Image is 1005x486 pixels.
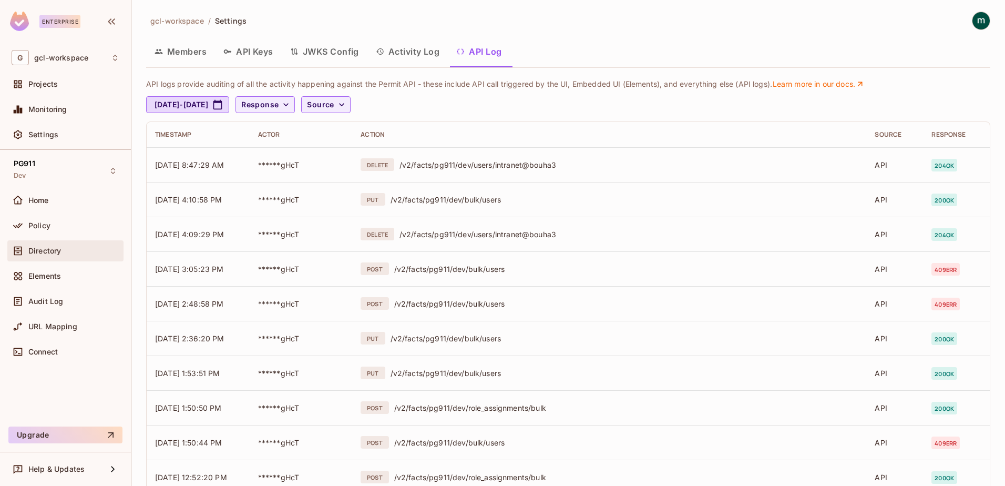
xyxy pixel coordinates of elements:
span: Settings [28,130,58,139]
span: Elements [28,272,61,280]
img: mathieu h [972,12,990,29]
button: Activity Log [367,38,448,65]
button: JWKS Config [282,38,367,65]
span: 200 ok [931,471,957,484]
div: /v2/facts/pg911/dev/users/intranet@bouha3 [399,229,858,239]
div: PUT [361,193,385,206]
td: API [866,321,923,356]
td: API [866,286,923,321]
span: Settings [215,16,247,26]
span: Projects [28,80,58,88]
div: POST [361,471,388,483]
div: DELETE [361,228,394,240]
span: [DATE] 12:52:20 PM [155,473,227,482]
div: /v2/facts/pg911/dev/role_assignments/bulk [394,472,858,482]
span: [DATE] 4:10:58 PM [155,195,222,204]
div: PUT [361,332,385,345]
div: /v2/facts/pg911/dev/users/intranet@bouha3 [399,160,858,170]
img: SReyMgAAAABJRU5ErkJggg== [10,12,29,31]
span: 200 ok [931,402,957,414]
span: gcl-workspace [150,16,204,26]
div: /v2/facts/pg911/dev/role_assignments/bulk [394,403,858,413]
span: URL Mapping [28,322,77,331]
div: Enterprise [39,15,80,28]
div: POST [361,436,388,449]
div: Response [931,130,981,139]
div: Actor [258,130,344,139]
button: Upgrade [8,427,122,443]
span: Connect [28,348,58,356]
span: [DATE] 1:50:44 PM [155,438,222,447]
button: Members [146,38,215,65]
button: Response [235,96,295,113]
div: POST [361,297,388,310]
td: API [866,425,923,460]
span: Directory [28,247,61,255]
span: 409 err [931,298,960,310]
div: /v2/facts/pg911/dev/bulk/users [391,368,858,378]
div: Action [361,130,858,139]
span: Source [307,98,334,112]
div: PUT [361,367,385,379]
td: API [866,390,923,425]
span: [DATE] 8:47:29 AM [155,160,224,169]
div: POST [361,401,388,414]
span: Policy [28,221,50,230]
div: Timestamp [155,130,241,139]
span: Monitoring [28,105,67,114]
span: Home [28,196,49,205]
span: Dev [14,171,26,180]
span: Audit Log [28,297,63,306]
span: 200 ok [931,367,957,380]
div: POST [361,262,388,275]
span: 204 ok [931,228,957,241]
td: API [866,251,923,286]
span: [DATE] 1:53:51 PM [155,369,220,378]
p: API logs provide auditing of all the activity happening against the Permit API - these include AP... [146,79,975,89]
span: 200 ok [931,332,957,345]
span: [DATE] 2:36:20 PM [155,334,224,343]
td: API [866,356,923,390]
span: 409 err [931,437,960,449]
button: API Keys [215,38,282,65]
td: API [866,147,923,182]
a: Learn more in our docs. [772,79,865,89]
span: Help & Updates [28,465,85,473]
li: / [208,16,211,26]
span: [DATE] 3:05:23 PM [155,265,224,274]
span: Workspace: gcl-workspace [34,54,88,62]
span: 204 ok [931,159,957,171]
span: [DATE] 2:48:58 PM [155,299,224,308]
button: API Log [448,38,510,65]
span: PG911 [14,159,35,168]
div: /v2/facts/pg911/dev/bulk/users [394,264,858,274]
span: 200 ok [931,194,957,206]
td: API [866,217,923,251]
td: API [866,182,923,217]
div: /v2/facts/pg911/dev/bulk/users [394,438,858,448]
span: 409 err [931,263,960,276]
span: G [12,50,29,65]
div: /v2/facts/pg911/dev/bulk/users [391,333,858,343]
button: Source [301,96,350,113]
button: [DATE]-[DATE] [146,96,229,113]
span: Response [241,98,279,112]
div: Source [875,130,915,139]
div: /v2/facts/pg911/dev/bulk/users [391,195,858,205]
span: [DATE] 4:09:29 PM [155,230,224,239]
div: /v2/facts/pg911/dev/bulk/users [394,299,858,309]
span: [DATE] 1:50:50 PM [155,403,222,412]
div: DELETE [361,158,394,171]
